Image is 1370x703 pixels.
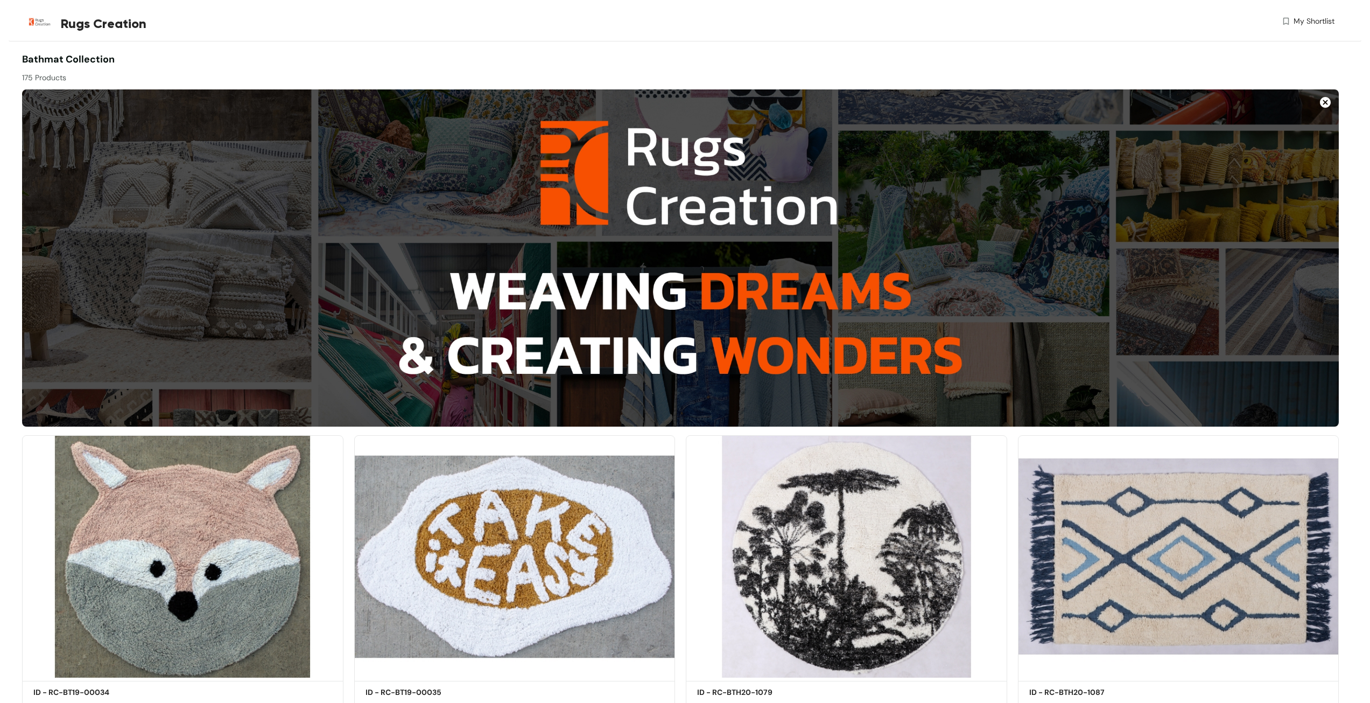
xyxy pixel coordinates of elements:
img: wishlist [1281,16,1291,27]
span: Rugs Creation [61,14,146,33]
img: 72e5858d-4d05-4516-aca4-d7c42ac66410 [22,89,1339,427]
img: 2b6ea0f8-7cfa-4d27-9e60-2e9aea61f1b9 [686,435,1007,678]
h5: ID - RC-BTH20-1087 [1029,687,1121,698]
h5: ID - RC-BT19-00034 [33,687,125,698]
span: My Shortlist [1294,16,1334,27]
h5: ID - RC-BT19-00035 [366,687,457,698]
img: Buyer Portal [22,4,57,39]
img: Close [1320,97,1331,108]
img: cafcad5a-2ded-4afb-882b-fffe3524dff2 [354,435,676,678]
img: 9885586b-2b3e-4e52-bcf8-01b70fd848fb [22,435,343,678]
img: 75c5034e-3173-46d7-baff-1ec6e86e55a3 [1018,435,1339,678]
div: 175 Products [22,67,680,83]
span: Bathmat Collection [22,53,115,66]
h5: ID - RC-BTH20-1079 [697,687,789,698]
